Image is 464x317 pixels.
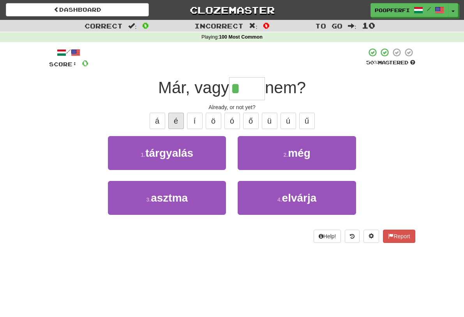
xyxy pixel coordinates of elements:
[345,230,360,243] button: Round history (alt+y)
[161,3,303,17] a: Clozemaster
[141,152,145,158] small: 1 .
[243,113,259,129] button: ő
[206,113,221,129] button: ö
[284,152,288,158] small: 2 .
[108,181,226,215] button: 3.asztma
[348,23,356,29] span: :
[49,61,77,67] span: Score:
[85,22,123,30] span: Correct
[82,58,88,68] span: 0
[194,22,243,30] span: Incorrect
[427,6,431,12] span: /
[145,147,193,159] span: tárgyalás
[238,181,356,215] button: 4.elvárja
[151,192,188,204] span: asztma
[375,7,410,14] span: poopferfi
[262,113,277,129] button: ü
[219,34,263,40] strong: 100 Most Common
[168,113,184,129] button: é
[281,113,296,129] button: ú
[150,113,165,129] button: á
[249,23,258,29] span: :
[49,103,415,111] div: Already, or not yet?
[366,59,415,66] div: Mastered
[282,192,317,204] span: elvárja
[362,21,375,30] span: 10
[142,21,149,30] span: 0
[314,230,341,243] button: Help!
[238,136,356,170] button: 2.még
[49,48,88,57] div: /
[108,136,226,170] button: 1.tárgyalás
[366,59,378,66] span: 50 %
[288,147,311,159] span: még
[299,113,315,129] button: ű
[315,22,342,30] span: To go
[224,113,240,129] button: ó
[265,78,306,97] span: nem?
[158,78,229,97] span: Már, vagy
[277,197,282,203] small: 4 .
[370,3,448,17] a: poopferfi /
[146,197,151,203] small: 3 .
[383,230,415,243] button: Report
[187,113,203,129] button: í
[128,23,137,29] span: :
[263,21,270,30] span: 0
[6,3,149,16] a: Dashboard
